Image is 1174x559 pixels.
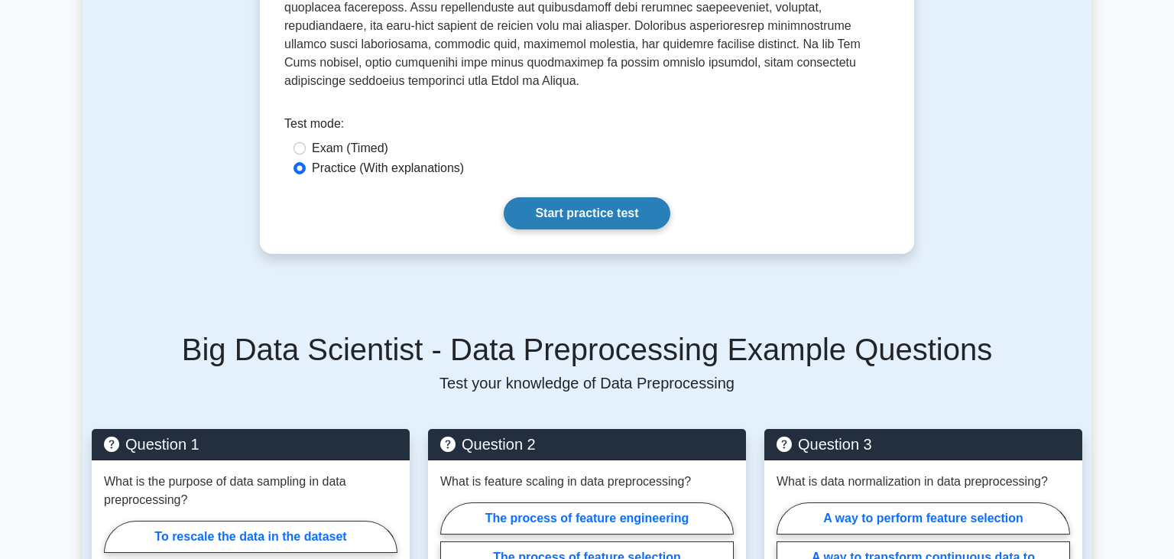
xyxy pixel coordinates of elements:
label: A way to perform feature selection [777,502,1070,535]
p: What is data normalization in data preprocessing? [777,473,1048,491]
label: Practice (With explanations) [312,159,464,177]
div: Test mode: [284,115,890,139]
p: What is feature scaling in data preprocessing? [440,473,691,491]
p: What is the purpose of data sampling in data preprocessing? [104,473,397,509]
h5: Question 1 [104,435,397,453]
label: The process of feature engineering [440,502,734,535]
p: Test your knowledge of Data Preprocessing [92,374,1082,392]
label: To rescale the data in the dataset [104,521,397,553]
label: Exam (Timed) [312,139,388,158]
h5: Question 2 [440,435,734,453]
a: Start practice test [504,197,670,229]
h5: Big Data Scientist - Data Preprocessing Example Questions [92,331,1082,368]
h5: Question 3 [777,435,1070,453]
